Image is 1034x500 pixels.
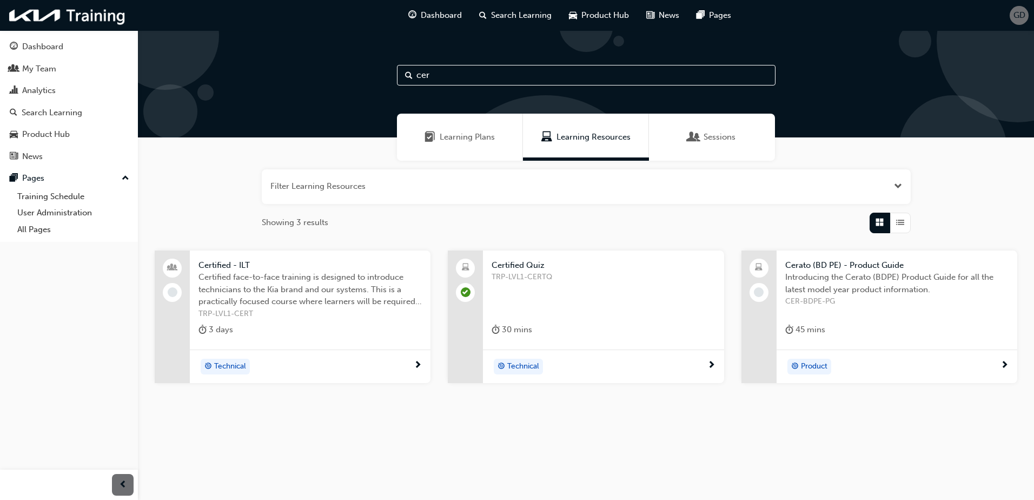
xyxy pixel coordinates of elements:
span: learningRecordVerb_NONE-icon [168,287,177,297]
span: people-icon [10,64,18,74]
span: chart-icon [10,86,18,96]
span: Product [801,360,827,373]
span: Search Learning [491,9,552,22]
img: kia-training [5,4,130,27]
span: laptop-icon [462,261,469,275]
span: Learning Resources [556,131,631,143]
a: Analytics [4,81,134,101]
button: Pages [4,168,134,188]
span: TRP-LVL1-CERTQ [492,271,715,284]
a: guage-iconDashboard [400,4,470,27]
span: Cerato (BD PE) - Product Guide [785,259,1009,272]
div: Analytics [22,84,56,97]
a: Product Hub [4,124,134,144]
a: Certified - ILTCertified face-to-face training is designed to introduce technicians to the Kia br... [155,251,430,384]
span: target-icon [204,360,212,374]
span: car-icon [569,9,577,22]
span: Sessions [704,131,735,143]
div: Product Hub [22,128,70,141]
a: Cerato (BD PE) - Product GuideIntroducing the Cerato (BDPE) Product Guide for all the latest mode... [741,251,1017,384]
div: Pages [22,172,44,185]
span: guage-icon [10,42,18,52]
span: CER-BDPE-PG [785,295,1009,308]
span: target-icon [791,360,799,374]
input: Search... [397,65,775,85]
a: News [4,147,134,167]
span: duration-icon [198,323,207,337]
span: next-icon [707,361,715,371]
div: Dashboard [22,41,63,53]
span: Technical [507,360,539,373]
button: Open the filter [894,180,902,193]
span: learningRecordVerb_NONE-icon [754,287,764,297]
span: Search [405,69,413,82]
span: laptop-icon [755,261,763,275]
span: pages-icon [697,9,705,22]
span: Learning Plans [425,131,435,143]
span: next-icon [414,361,422,371]
a: search-iconSearch Learning [470,4,560,27]
span: learningRecordVerb_PASS-icon [461,287,470,297]
span: duration-icon [785,323,793,337]
span: people-icon [169,261,176,275]
a: User Administration [13,205,134,221]
span: Learning Plans [440,131,495,143]
span: Product Hub [581,9,629,22]
a: Learning ResourcesLearning Resources [523,114,649,161]
div: My Team [22,63,56,75]
a: Certified QuizTRP-LVL1-CERTQduration-icon 30 minstarget-iconTechnical [448,251,724,384]
button: GD [1010,6,1029,25]
div: 30 mins [492,323,532,337]
span: news-icon [646,9,654,22]
span: search-icon [479,9,487,22]
span: List [896,216,904,229]
div: 45 mins [785,323,825,337]
span: TRP-LVL1-CERT [198,308,422,320]
span: GD [1013,9,1025,22]
button: DashboardMy TeamAnalyticsSearch LearningProduct HubNews [4,35,134,168]
a: Search Learning [4,103,134,123]
a: pages-iconPages [688,4,740,27]
span: target-icon [498,360,505,374]
span: prev-icon [119,478,127,492]
div: News [22,150,43,163]
span: Certified Quiz [492,259,715,272]
div: Search Learning [22,107,82,119]
span: Certified - ILT [198,259,422,272]
a: Training Schedule [13,188,134,205]
span: car-icon [10,130,18,140]
span: Showing 3 results [262,216,328,229]
a: All Pages [13,221,134,238]
span: Introducing the Cerato (BDPE) Product Guide for all the latest model year product information. [785,271,1009,295]
span: news-icon [10,152,18,162]
span: duration-icon [492,323,500,337]
a: SessionsSessions [649,114,775,161]
a: news-iconNews [638,4,688,27]
span: Certified face-to-face training is designed to introduce technicians to the Kia brand and our sys... [198,271,422,308]
span: Dashboard [421,9,462,22]
span: Learning Resources [541,131,552,143]
div: 3 days [198,323,233,337]
span: next-icon [1000,361,1009,371]
a: My Team [4,59,134,79]
span: pages-icon [10,174,18,183]
a: Learning PlansLearning Plans [397,114,523,161]
span: Technical [214,360,246,373]
span: up-icon [122,172,129,186]
a: car-iconProduct Hub [560,4,638,27]
span: Pages [709,9,731,22]
span: guage-icon [408,9,416,22]
span: Sessions [688,131,699,143]
span: Grid [876,216,884,229]
span: search-icon [10,108,17,118]
a: Dashboard [4,37,134,57]
span: News [659,9,679,22]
